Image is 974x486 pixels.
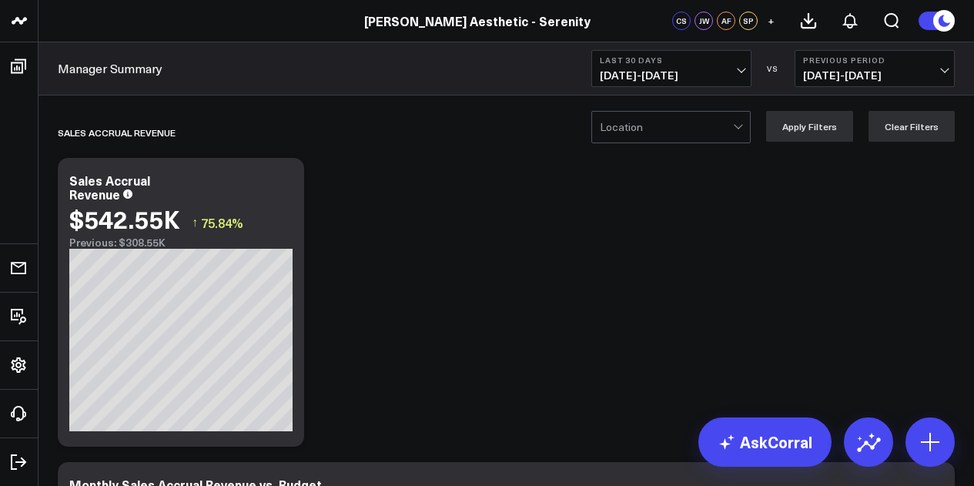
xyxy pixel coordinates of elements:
[698,417,832,467] a: AskCorral
[761,12,780,30] button: +
[759,64,787,73] div: VS
[69,172,150,203] div: Sales Accrual Revenue
[600,69,743,82] span: [DATE] - [DATE]
[739,12,758,30] div: SP
[717,12,735,30] div: AF
[591,50,751,87] button: Last 30 Days[DATE]-[DATE]
[192,213,198,233] span: ↑
[58,115,176,150] div: Sales Accrual Revenue
[201,214,243,231] span: 75.84%
[766,111,853,142] button: Apply Filters
[69,205,180,233] div: $542.55K
[600,55,743,65] b: Last 30 Days
[803,69,946,82] span: [DATE] - [DATE]
[803,55,946,65] b: Previous Period
[364,12,591,29] a: [PERSON_NAME] Aesthetic - Serenity
[869,111,955,142] button: Clear Filters
[695,12,713,30] div: JW
[672,12,691,30] div: CS
[795,50,955,87] button: Previous Period[DATE]-[DATE]
[768,15,775,26] span: +
[58,60,162,77] a: Manager Summary
[69,236,293,249] div: Previous: $308.55K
